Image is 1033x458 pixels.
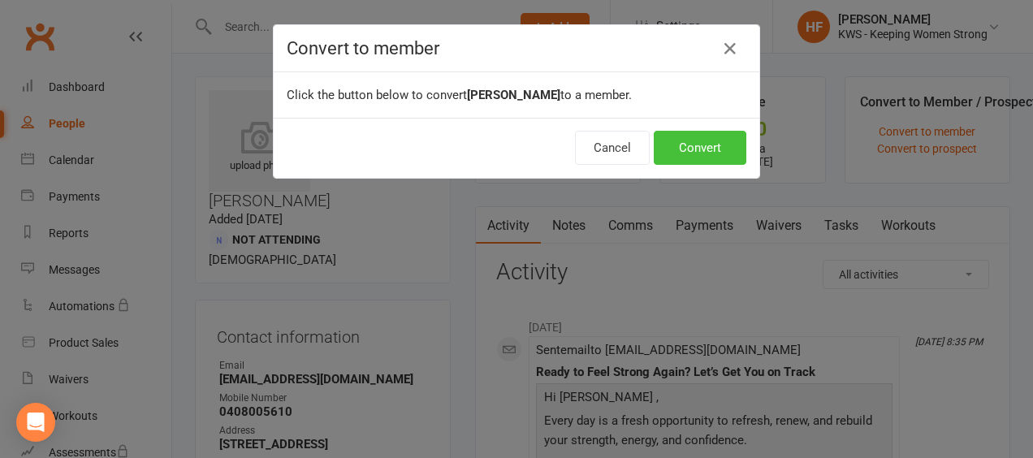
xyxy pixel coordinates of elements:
button: Convert [654,131,746,165]
button: Close [717,36,743,62]
div: Click the button below to convert to a member. [274,72,759,118]
b: [PERSON_NAME] [467,88,560,102]
h4: Convert to member [287,38,746,58]
button: Cancel [575,131,650,165]
div: Open Intercom Messenger [16,403,55,442]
